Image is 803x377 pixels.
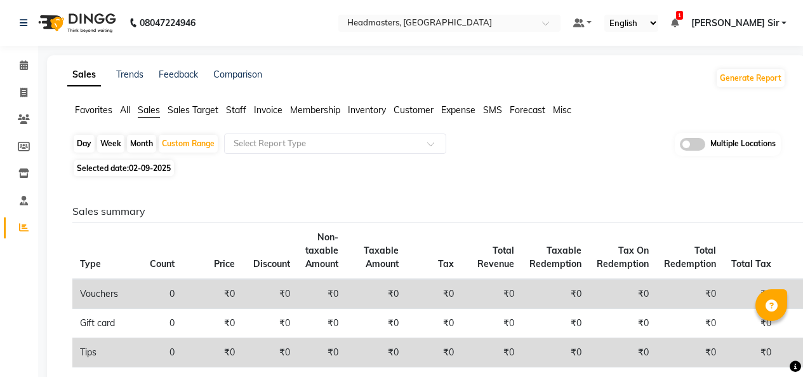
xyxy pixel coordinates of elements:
[724,309,779,338] td: ₹0
[32,5,119,41] img: logo
[182,279,242,309] td: ₹0
[522,279,589,309] td: ₹0
[97,135,124,153] div: Week
[346,338,406,367] td: ₹0
[483,104,502,116] span: SMS
[305,231,338,270] span: Non-taxable Amount
[214,258,235,270] span: Price
[298,279,346,309] td: ₹0
[406,338,461,367] td: ₹0
[74,160,174,176] span: Selected date:
[461,338,522,367] td: ₹0
[67,64,101,86] a: Sales
[75,104,112,116] span: Favorites
[129,163,171,173] span: 02-09-2025
[731,258,771,270] span: Total Tax
[72,205,776,217] h6: Sales summary
[553,104,571,116] span: Misc
[242,309,298,338] td: ₹0
[589,279,656,309] td: ₹0
[140,5,196,41] b: 08047224946
[346,309,406,338] td: ₹0
[438,258,454,270] span: Tax
[72,309,142,338] td: Gift card
[74,135,95,153] div: Day
[298,309,346,338] td: ₹0
[138,104,160,116] span: Sales
[213,69,262,80] a: Comparison
[724,279,779,309] td: ₹0
[142,279,182,309] td: 0
[676,11,683,20] span: 1
[589,309,656,338] td: ₹0
[116,69,143,80] a: Trends
[346,279,406,309] td: ₹0
[168,104,218,116] span: Sales Target
[127,135,156,153] div: Month
[656,279,724,309] td: ₹0
[253,258,290,270] span: Discount
[364,245,399,270] span: Taxable Amount
[691,17,779,30] span: [PERSON_NAME] Sir
[72,279,142,309] td: Vouchers
[671,17,679,29] a: 1
[406,279,461,309] td: ₹0
[724,338,779,367] td: ₹0
[656,309,724,338] td: ₹0
[142,309,182,338] td: 0
[182,338,242,367] td: ₹0
[80,258,101,270] span: Type
[159,69,198,80] a: Feedback
[159,135,218,153] div: Custom Range
[597,245,649,270] span: Tax On Redemption
[522,309,589,338] td: ₹0
[710,138,776,151] span: Multiple Locations
[254,104,282,116] span: Invoice
[120,104,130,116] span: All
[406,309,461,338] td: ₹0
[441,104,475,116] span: Expense
[461,309,522,338] td: ₹0
[522,338,589,367] td: ₹0
[717,69,785,87] button: Generate Report
[182,309,242,338] td: ₹0
[348,104,386,116] span: Inventory
[461,279,522,309] td: ₹0
[477,245,514,270] span: Total Revenue
[226,104,246,116] span: Staff
[150,258,175,270] span: Count
[589,338,656,367] td: ₹0
[394,104,434,116] span: Customer
[242,279,298,309] td: ₹0
[72,338,142,367] td: Tips
[656,338,724,367] td: ₹0
[242,338,298,367] td: ₹0
[298,338,346,367] td: ₹0
[510,104,545,116] span: Forecast
[290,104,340,116] span: Membership
[529,245,581,270] span: Taxable Redemption
[142,338,182,367] td: 0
